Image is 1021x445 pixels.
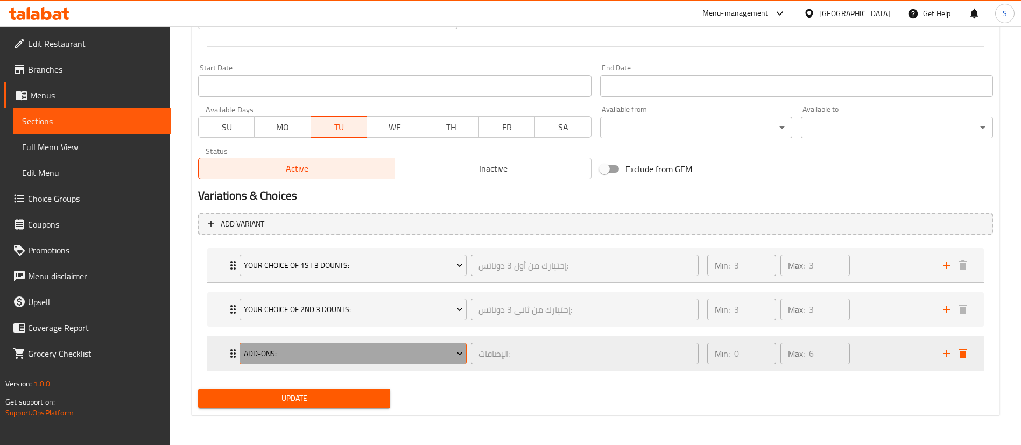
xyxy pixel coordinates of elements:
a: Upsell [4,289,171,315]
button: TU [311,116,367,138]
a: Promotions [4,237,171,263]
button: add [939,301,955,317]
a: Sections [13,108,171,134]
a: Coupons [4,211,171,237]
a: Coverage Report [4,315,171,341]
span: Update [207,392,382,405]
span: WE [371,119,419,135]
span: Edit Menu [22,166,162,179]
div: Expand [207,292,984,327]
span: Grocery Checklist [28,347,162,360]
div: Menu-management [702,7,769,20]
span: Coupons [28,218,162,231]
div: ​ [801,117,993,138]
span: Edit Restaurant [28,37,162,50]
span: Branches [28,63,162,76]
span: TH [427,119,475,135]
li: Expand [198,243,993,287]
h2: Variations & Choices [198,188,993,204]
span: Version: [5,377,32,391]
button: MO [254,116,311,138]
button: Add-ons: [240,343,467,364]
p: Max: [788,303,805,316]
li: Expand [198,331,993,376]
div: Expand [207,248,984,282]
button: Active [198,158,395,179]
span: Exclude from GEM [625,163,692,175]
div: [GEOGRAPHIC_DATA] [819,8,890,19]
span: Full Menu View [22,140,162,153]
span: Add variant [221,217,264,231]
div: Expand [207,336,984,371]
button: Update [198,389,390,408]
span: SA [539,119,587,135]
button: delete [955,301,971,317]
span: Coverage Report [28,321,162,334]
span: Your Choice Of 1st 3 Dounts: [244,259,463,272]
span: Get support on: [5,395,55,409]
a: Edit Restaurant [4,31,171,56]
a: Branches [4,56,171,82]
p: Min: [715,303,730,316]
button: Your Choice Of 2nd 3 Dounts: [240,299,467,320]
button: TH [423,116,479,138]
button: Your Choice Of 1st 3 Dounts: [240,255,467,276]
li: Expand [198,287,993,331]
div: ​ [600,117,792,138]
p: Min: [715,347,730,360]
button: add [939,257,955,273]
span: MO [259,119,306,135]
span: Active [203,161,391,176]
span: FR [483,119,531,135]
a: Edit Menu [13,160,171,186]
button: Inactive [395,158,592,179]
span: Upsell [28,295,162,308]
span: Choice Groups [28,192,162,205]
button: SA [534,116,591,138]
button: Add variant [198,213,993,235]
a: Support.OpsPlatform [5,406,74,420]
span: Menu disclaimer [28,270,162,282]
span: TU [315,119,363,135]
span: Sections [22,115,162,128]
a: Full Menu View [13,134,171,160]
button: add [939,345,955,362]
a: Menus [4,82,171,108]
span: Add-ons: [244,347,463,361]
span: S [1003,8,1007,19]
p: Max: [788,347,805,360]
p: Max: [788,259,805,272]
span: SU [203,119,250,135]
button: delete [955,345,971,362]
button: SU [198,116,255,138]
a: Grocery Checklist [4,341,171,366]
span: Promotions [28,244,162,257]
button: delete [955,257,971,273]
span: 1.0.0 [33,377,50,391]
a: Choice Groups [4,186,171,211]
p: Min: [715,259,730,272]
span: Your Choice Of 2nd 3 Dounts: [244,303,463,316]
span: Inactive [399,161,587,176]
span: Menus [30,89,162,102]
a: Menu disclaimer [4,263,171,289]
button: WE [367,116,423,138]
button: FR [478,116,535,138]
